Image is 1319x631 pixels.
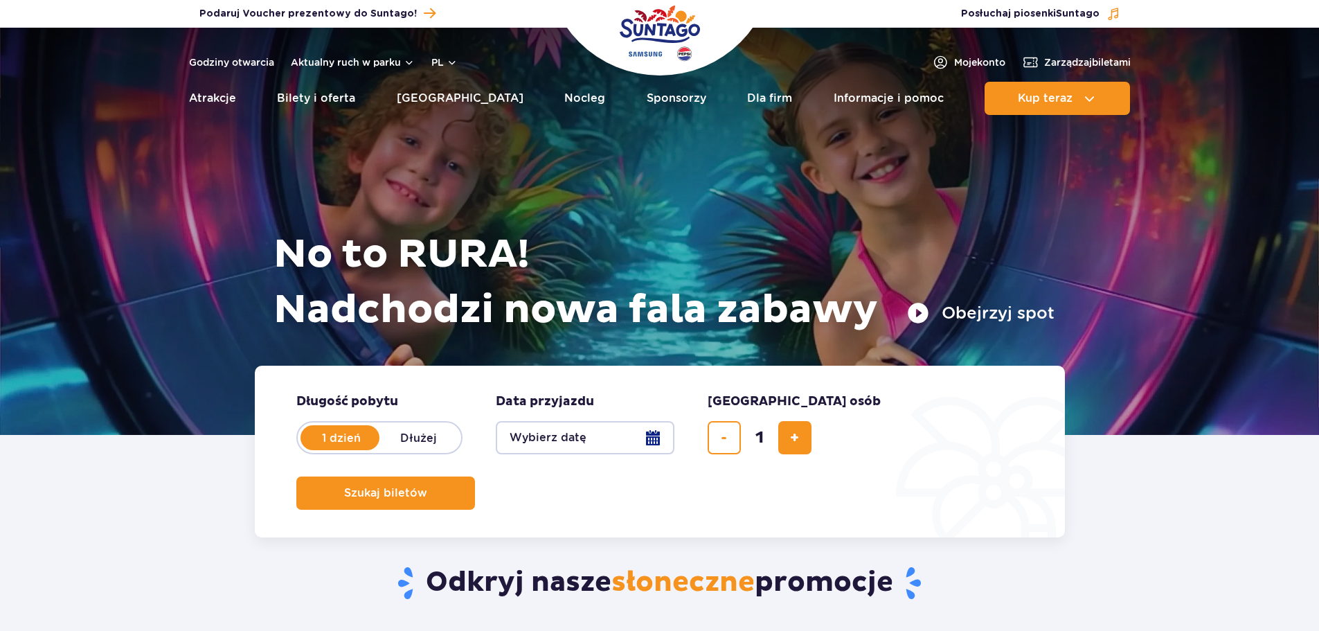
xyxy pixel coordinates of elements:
[1056,9,1100,19] span: Suntago
[344,487,427,499] span: Szukaj biletów
[907,302,1055,324] button: Obejrzyj spot
[496,393,594,410] span: Data przyjazdu
[255,366,1065,537] form: Planowanie wizyty w Park of Poland
[302,423,381,452] label: 1 dzień
[611,565,755,600] span: słoneczne
[834,82,944,115] a: Informacje i pomoc
[189,82,236,115] a: Atrakcje
[932,54,1005,71] a: Mojekonto
[431,55,458,69] button: pl
[708,393,881,410] span: [GEOGRAPHIC_DATA] osób
[1044,55,1131,69] span: Zarządzaj biletami
[985,82,1130,115] button: Kup teraz
[199,7,417,21] span: Podaruj Voucher prezentowy do Suntago!
[496,421,674,454] button: Wybierz datę
[273,227,1055,338] h1: No to RURA! Nadchodzi nowa fala zabawy
[291,57,415,68] button: Aktualny ruch w parku
[961,7,1100,21] span: Posłuchaj piosenki
[743,421,776,454] input: liczba biletów
[1022,54,1131,71] a: Zarządzajbiletami
[277,82,355,115] a: Bilety i oferta
[189,55,274,69] a: Godziny otwarcia
[647,82,706,115] a: Sponsorzy
[199,4,436,23] a: Podaruj Voucher prezentowy do Suntago!
[954,55,1005,69] span: Moje konto
[961,7,1120,21] button: Posłuchaj piosenkiSuntago
[379,423,458,452] label: Dłużej
[708,421,741,454] button: usuń bilet
[296,393,398,410] span: Długość pobytu
[778,421,811,454] button: dodaj bilet
[564,82,605,115] a: Nocleg
[747,82,792,115] a: Dla firm
[254,565,1065,601] h2: Odkryj nasze promocje
[397,82,523,115] a: [GEOGRAPHIC_DATA]
[296,477,475,510] button: Szukaj biletów
[1018,92,1073,105] span: Kup teraz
